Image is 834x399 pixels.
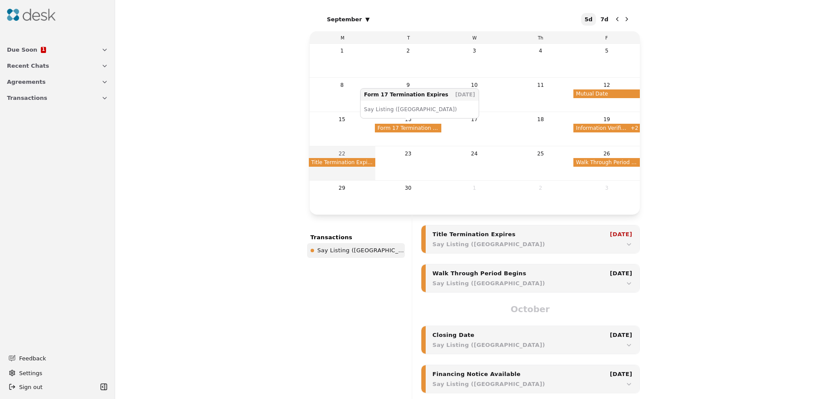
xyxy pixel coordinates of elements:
span: Mutual Date [573,89,640,98]
div: Say Listing ([GEOGRAPHIC_DATA]) [433,240,545,249]
span: Form 17 Termination Expires [375,124,441,132]
span: Information Verification Ends [573,124,631,132]
span: T [407,36,410,40]
div: 23 [405,149,411,158]
div: 5 [605,46,609,55]
div: 30 [405,184,411,192]
div: Walk Through Period Begins [433,269,573,278]
div: Say Listing ([GEOGRAPHIC_DATA]) [433,340,545,350]
button: Recent Chats [2,58,113,74]
span: Feedback [19,354,103,363]
button: +2 [631,124,640,132]
div: [DATE] [610,230,632,239]
div: 2 [539,184,543,192]
span: M [341,36,344,40]
button: Transactions [2,90,113,106]
div: Transactions [307,232,405,243]
span: W [473,36,477,40]
button: 7 day view [597,13,612,26]
section: Calendar [310,3,640,214]
button: 5 day view [581,13,596,26]
div: 15 [339,115,345,124]
div: [DATE] [610,330,632,340]
button: Title Termination Expires[DATE]Say Listing ([GEOGRAPHIC_DATA]) [433,230,632,249]
div: [DATE] [610,269,632,278]
div: 1 [340,46,344,55]
p: [DATE] [455,92,475,97]
button: Feedback [3,350,108,366]
span: September [327,15,362,24]
div: 29 [339,184,345,192]
div: Say Listing ([GEOGRAPHIC_DATA]) [433,279,545,288]
span: Sign out [19,383,43,392]
div: 10 [471,81,477,89]
div: [DATE] [610,369,632,379]
div: 9 [407,81,410,89]
span: Recent Chats [7,61,49,70]
div: 8 [340,81,344,89]
button: Closing Date[DATE]Say Listing ([GEOGRAPHIC_DATA]) [433,330,632,350]
div: 3 [605,184,609,192]
span: Title Termination Expires [309,158,375,167]
span: Settings [19,369,42,378]
div: 16 [405,115,411,124]
div: 3 [473,46,476,55]
div: 11 [537,81,544,89]
div: Title Termination Expires [433,230,573,239]
button: Walk Through Period Begins[DATE]Say Listing ([GEOGRAPHIC_DATA]) [433,269,632,288]
span: ▾ [365,13,370,25]
button: Due Soon1 [2,42,113,58]
span: 1 [42,47,45,52]
div: 25 [537,149,544,158]
div: 24 [471,149,477,158]
div: Financing Notice Available [433,369,573,379]
div: 12 [603,81,610,89]
div: Say Listing ([GEOGRAPHIC_DATA]) [433,379,545,389]
div: October [421,303,640,315]
div: 4 [539,46,543,55]
button: September▾ [322,12,375,26]
span: F [606,36,608,40]
span: Agreements [7,77,46,86]
div: Closing Date [433,330,573,340]
div: 19 [603,115,610,124]
p: Form 17 Termination Expires [364,92,448,97]
button: Previous month [613,15,622,23]
div: 26 [603,149,610,158]
button: Sign out [5,380,98,394]
button: Financing Notice Available[DATE]Say Listing ([GEOGRAPHIC_DATA]) [433,369,632,389]
button: Next month [622,15,631,23]
button: Agreements [2,74,113,90]
button: Settings [5,366,110,380]
span: Walk Through Period Begins [573,158,640,167]
div: 22 [339,149,345,158]
span: Transactions [7,93,47,102]
span: Say Listing ([GEOGRAPHIC_DATA]) [318,245,405,256]
p: Say Listing ([GEOGRAPHIC_DATA]) [361,101,479,118]
div: 18 [537,115,544,124]
div: 2 [407,46,410,55]
span: Th [538,36,543,40]
img: Desk [7,9,56,21]
div: 1 [473,184,476,192]
span: Due Soon [7,45,37,54]
div: 17 [471,115,477,124]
